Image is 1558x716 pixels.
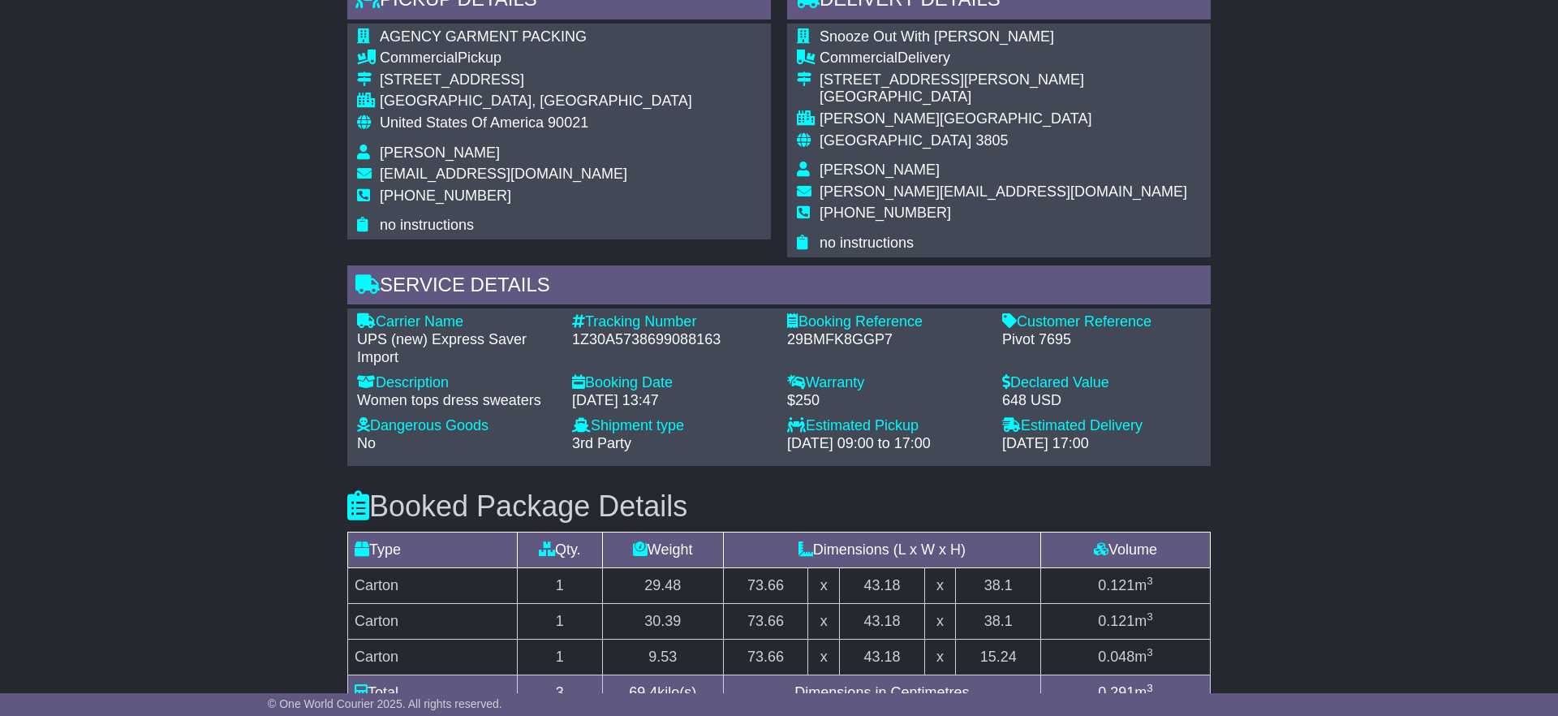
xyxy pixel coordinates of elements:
div: Pivot 7695 [1002,331,1201,349]
div: Customer Reference [1002,313,1201,331]
sup: 3 [1147,610,1153,623]
div: Pickup [380,50,692,67]
span: no instructions [820,235,914,251]
td: Dimensions in Centimetres [723,675,1040,711]
td: x [808,640,840,675]
sup: 3 [1147,575,1153,587]
div: Dangerous Goods [357,417,556,435]
div: Delivery [820,50,1187,67]
div: [DATE] 09:00 to 17:00 [787,435,986,453]
td: 73.66 [723,604,808,640]
span: No [357,435,376,451]
td: x [924,568,956,604]
td: 1 [518,640,603,675]
td: 9.53 [602,640,723,675]
span: AGENCY GARMENT PACKING [380,28,587,45]
td: Dimensions (L x W x H) [723,533,1040,568]
span: © One World Courier 2025. All rights reserved. [268,697,502,710]
td: Weight [602,533,723,568]
td: 73.66 [723,568,808,604]
div: [DATE] 17:00 [1002,435,1201,453]
div: Carrier Name [357,313,556,331]
span: United States Of America [380,114,544,131]
td: 43.18 [840,640,925,675]
span: [GEOGRAPHIC_DATA] [820,132,971,149]
div: $250 [787,392,986,410]
td: m [1040,568,1210,604]
span: 0.048 [1098,649,1134,665]
td: m [1040,640,1210,675]
span: 90021 [548,114,588,131]
td: 38.1 [956,604,1041,640]
td: m [1040,604,1210,640]
div: Tracking Number [572,313,771,331]
td: m [1040,675,1210,711]
span: [EMAIL_ADDRESS][DOMAIN_NAME] [380,166,627,182]
span: Commercial [380,50,458,66]
td: 15.24 [956,640,1041,675]
td: 38.1 [956,568,1041,604]
td: 1 [518,568,603,604]
div: Description [357,374,556,392]
span: 0.121 [1098,577,1134,593]
div: [DATE] 13:47 [572,392,771,410]
div: 1Z30A5738699088163 [572,331,771,349]
sup: 3 [1147,682,1153,694]
div: Women tops dress sweaters [357,392,556,410]
td: Carton [348,640,518,675]
td: 1 [518,604,603,640]
td: x [808,568,840,604]
td: Type [348,533,518,568]
td: Volume [1040,533,1210,568]
span: Snooze Out With [PERSON_NAME] [820,28,1054,45]
div: Booking Date [572,374,771,392]
td: x [924,640,956,675]
td: 73.66 [723,640,808,675]
td: x [808,604,840,640]
td: 30.39 [602,604,723,640]
div: 29BMFK8GGP7 [787,331,986,349]
span: 69.4 [629,684,657,701]
div: Warranty [787,374,986,392]
div: [STREET_ADDRESS][PERSON_NAME] [820,71,1187,89]
td: Carton [348,568,518,604]
sup: 3 [1147,646,1153,658]
span: no instructions [380,217,474,233]
div: Booking Reference [787,313,986,331]
td: kilo(s) [602,675,723,711]
span: 0.291 [1098,684,1134,701]
div: Declared Value [1002,374,1201,392]
td: 43.18 [840,568,925,604]
span: 0.121 [1098,613,1134,629]
td: Carton [348,604,518,640]
div: UPS (new) Express Saver Import [357,331,556,366]
div: Estimated Delivery [1002,417,1201,435]
td: Qty. [518,533,603,568]
td: 29.48 [602,568,723,604]
div: 648 USD [1002,392,1201,410]
h3: Booked Package Details [347,490,1211,523]
span: [PERSON_NAME] [380,144,500,161]
td: 43.18 [840,604,925,640]
span: [PHONE_NUMBER] [380,188,511,204]
div: Service Details [347,265,1211,309]
div: [GEOGRAPHIC_DATA] [820,88,1187,106]
span: [PHONE_NUMBER] [820,205,951,221]
div: [PERSON_NAME][GEOGRAPHIC_DATA] [820,110,1187,128]
td: x [924,604,956,640]
span: [PERSON_NAME][EMAIL_ADDRESS][DOMAIN_NAME] [820,183,1187,200]
div: Shipment type [572,417,771,435]
span: Commercial [820,50,897,66]
td: 3 [518,675,603,711]
div: [GEOGRAPHIC_DATA], [GEOGRAPHIC_DATA] [380,93,692,110]
div: [STREET_ADDRESS] [380,71,692,89]
span: 3805 [975,132,1008,149]
td: Total [348,675,518,711]
div: Estimated Pickup [787,417,986,435]
span: [PERSON_NAME] [820,162,940,178]
span: 3rd Party [572,435,631,451]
